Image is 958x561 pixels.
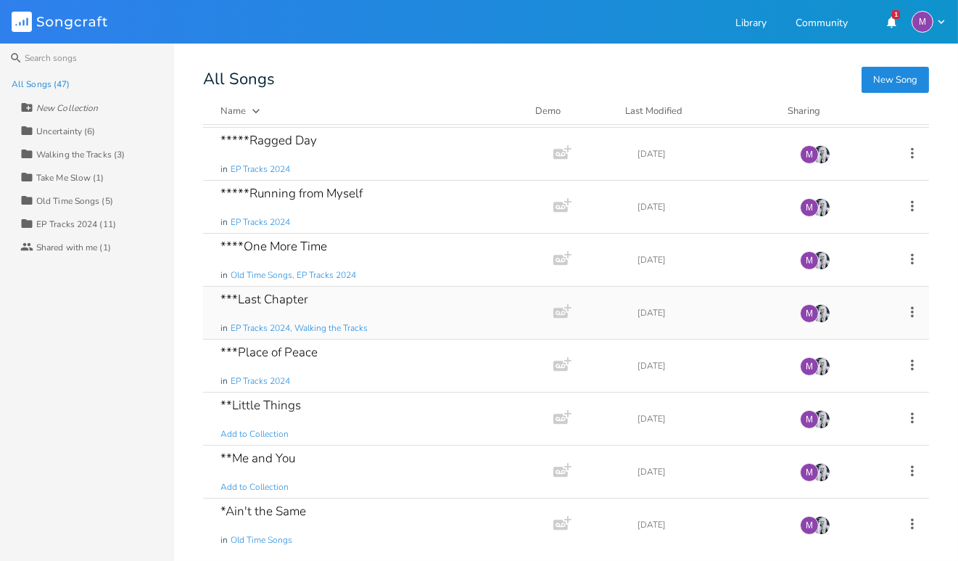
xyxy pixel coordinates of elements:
img: Anya [812,516,830,535]
div: Sharing [788,104,875,118]
button: Name [220,104,518,118]
img: Anya [812,198,830,217]
div: ***Last Chapter [220,293,308,306]
div: [DATE] [637,520,782,529]
div: Last Modified [625,105,682,118]
div: [DATE] [637,308,782,317]
div: Uncertainty (6) [36,127,96,136]
div: Shared with me (1) [36,243,111,252]
span: Add to Collection [220,481,289,494]
div: melindameshad [912,11,933,33]
span: EP Tracks 2024 [231,216,290,229]
div: Name [220,105,246,118]
span: EP Tracks 2024 [231,375,290,388]
span: in [220,269,228,282]
div: melindameshad [800,516,819,535]
div: Demo [535,104,608,118]
div: melindameshad [800,463,819,482]
img: Anya [812,304,830,323]
div: melindameshad [800,145,819,164]
div: New Collection [36,104,98,112]
div: [DATE] [637,361,782,370]
img: Anya [812,463,830,482]
div: **Little Things [220,399,301,411]
span: in [220,216,228,229]
button: 1 [877,9,906,35]
div: [DATE] [637,202,782,211]
a: Community [796,18,848,30]
span: in [220,534,228,546]
div: melindameshad [800,198,819,217]
span: EP Tracks 2024 [231,163,290,176]
img: Anya [812,357,830,376]
button: New Song [862,67,929,93]
div: Walking the Tracks (3) [36,150,125,159]
div: ***Place of Peace [220,346,318,359]
div: melindameshad [800,304,819,323]
button: Last Modified [625,104,770,118]
div: 1 [892,10,900,19]
div: All Songs (47) [12,80,70,89]
div: melindameshad [800,410,819,429]
div: All Songs [203,73,929,86]
span: Old Time Songs, EP Tracks 2024 [231,269,356,282]
span: Old Time Songs [231,534,292,546]
div: [DATE] [637,255,782,264]
div: [DATE] [637,150,782,158]
span: in [220,322,228,335]
div: [DATE] [637,414,782,423]
div: Old Time Songs (5) [36,197,113,205]
span: Add to Collection [220,428,289,441]
div: *Ain't the Same [220,505,306,517]
div: melindameshad [800,357,819,376]
div: **Me and You [220,452,295,464]
span: in [220,375,228,388]
div: Take Me Slow (1) [36,173,104,182]
img: Anya [812,145,830,164]
span: EP Tracks 2024, Walking the Tracks [231,322,368,335]
img: Anya [812,251,830,270]
img: Anya [812,410,830,429]
div: melindameshad [800,251,819,270]
div: [DATE] [637,467,782,476]
div: EP Tracks 2024 (11) [36,220,116,229]
button: M [912,11,946,33]
span: in [220,163,228,176]
a: Library [735,18,767,30]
